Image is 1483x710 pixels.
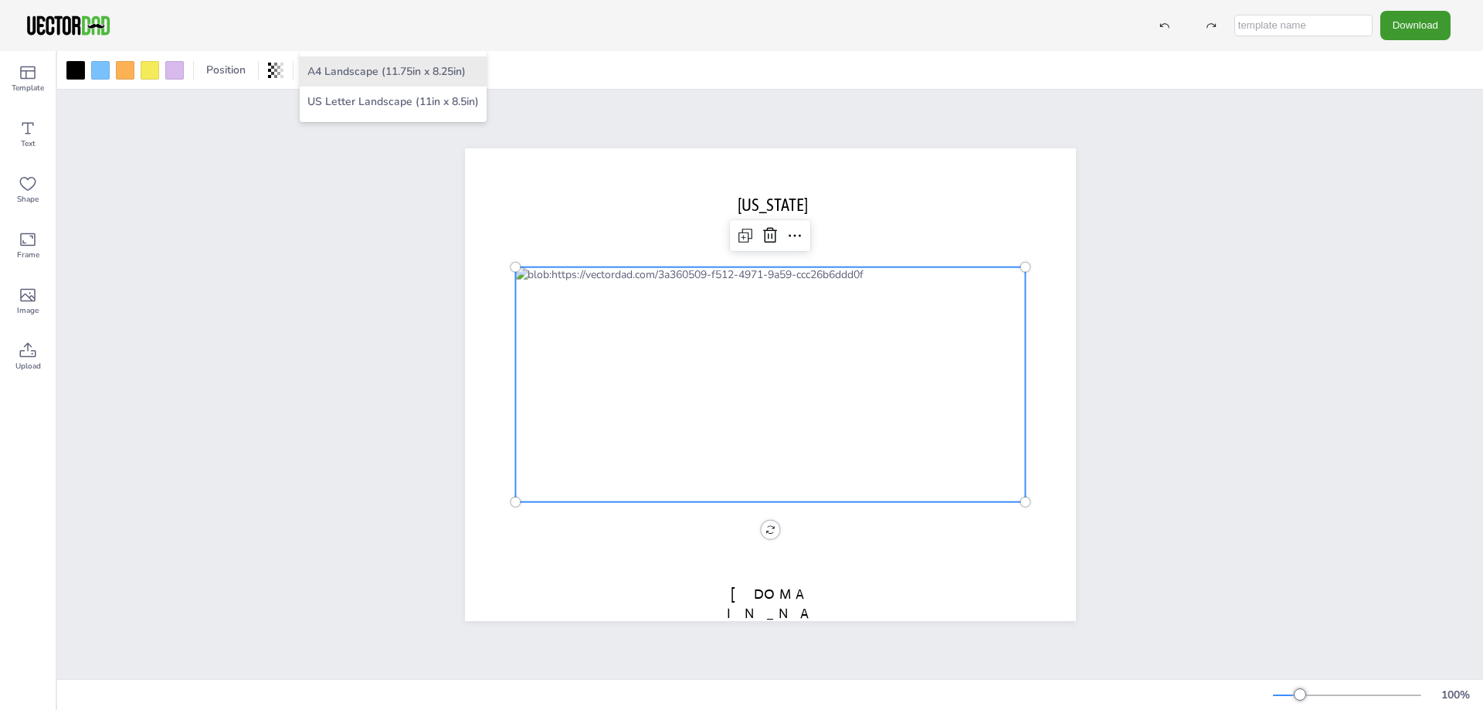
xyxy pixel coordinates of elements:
[12,82,44,94] span: Template
[17,304,39,317] span: Image
[21,138,36,150] span: Text
[1437,688,1474,702] div: 100 %
[25,14,112,37] img: VectorDad-1.png
[17,249,39,261] span: Frame
[15,360,41,372] span: Upload
[17,193,39,206] span: Shape
[1234,15,1373,36] input: template name
[727,585,813,640] span: [DOMAIN_NAME]
[300,51,487,122] ul: Resize
[203,63,249,77] span: Position
[300,56,487,87] li: A4 Landscape (11.75in x 8.25in)
[738,194,808,214] span: [US_STATE]
[300,87,487,117] li: US Letter Landscape (11in x 8.5in)
[1380,11,1451,39] button: Download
